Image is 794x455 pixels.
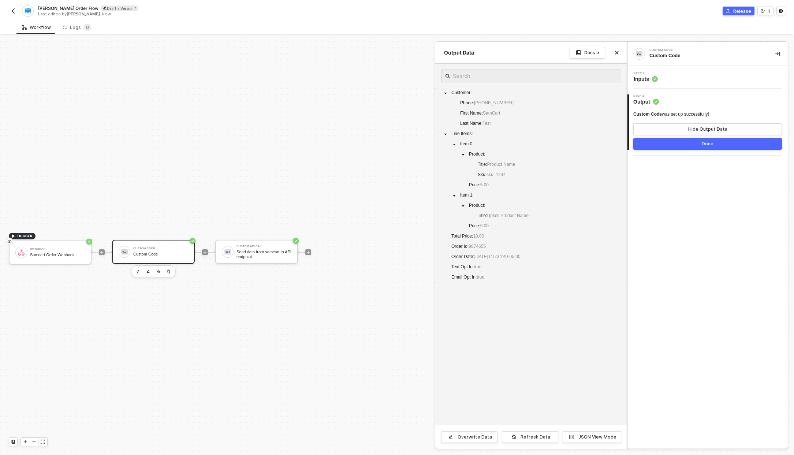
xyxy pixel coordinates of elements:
[633,98,659,105] span: Output
[63,24,91,31] div: Logs
[563,431,621,443] button: JSON View Mode
[726,9,730,13] span: icon-commerce
[441,49,477,56] div: Output Data
[451,275,484,280] span: Email Opt In :
[474,100,514,105] span: [PHONE_NUMBER]
[469,223,489,228] span: Price :
[461,204,465,208] span: caret-down
[38,5,98,11] span: [PERSON_NAME] Order Flow
[451,90,471,95] span: Customer :
[38,11,396,17] div: Last edited by - Now
[723,7,754,15] button: Release
[84,24,91,31] sup: 0
[570,47,605,59] a: Docs ↗
[768,8,770,14] div: 1
[446,73,450,79] span: icon-search
[733,8,751,14] div: Release
[478,172,506,177] span: Sku :
[9,7,18,15] button: back
[451,244,486,249] span: Order Id :
[487,172,506,177] span: sku_1234
[627,94,788,150] div: Step 2Output Custom Codewas set up successfully!Hide Output DataDone
[634,72,658,75] span: Step 1
[469,152,485,157] span: Product :
[761,9,765,13] span: icon-versioning
[521,434,550,440] div: Refresh Data
[469,244,486,249] span: 8674655
[101,5,138,11] div: Draft • Version 1
[478,213,529,218] span: Title :
[451,131,473,136] span: Line Items :
[688,126,727,132] div: Hide Output Data
[22,25,51,30] div: Workflow
[483,111,500,116] span: SamCart
[460,141,474,146] span: Item 0 :
[458,434,492,440] div: Overwrite Data
[578,434,616,440] div: JSON View Mode
[452,194,456,198] span: caret-down
[478,162,515,167] span: Title :
[633,94,659,97] span: Step 2
[67,11,100,16] span: [PERSON_NAME]
[25,8,31,14] img: integration-icon
[460,121,491,126] span: Last Name :
[633,138,782,150] button: Done
[103,6,107,10] span: icon-edit
[32,440,36,444] span: icon-minus
[451,264,481,269] span: Text Opt In :
[444,133,447,136] span: caret-down
[41,440,45,444] span: icon-expand
[474,254,521,259] span: [DATE]T15:34:40-05:00
[474,264,481,269] span: true
[487,213,529,218] span: Upsell Product Name
[480,223,489,228] span: 5.00
[451,234,484,239] span: Total Price :
[473,234,484,239] span: 10.00
[612,48,621,57] button: Close
[477,275,484,280] span: true
[469,182,489,187] span: Price :
[633,123,782,135] button: Hide Output Data
[10,8,16,14] img: back
[452,143,456,146] span: caret-down
[702,141,713,147] div: Done
[444,92,447,95] span: caret-down
[775,52,780,56] span: icon-collapse-right
[480,182,489,187] span: 5.00
[584,50,599,56] div: Docs ↗
[461,153,465,157] span: caret-down
[636,51,642,57] img: integration-icon
[23,440,27,444] span: icon-play
[627,72,788,83] div: Step 1Inputs
[453,71,610,81] input: Search
[634,75,658,83] span: Inputs
[615,51,619,55] span: icon-close
[757,7,774,15] button: 1
[482,121,491,126] span: Test
[460,111,500,116] span: First Name :
[649,52,764,59] div: Custom Code
[649,49,759,52] div: Custom Code
[441,431,497,443] button: Overwrite Data
[633,111,709,118] div: was set up successfully!
[460,193,474,198] span: Item 1 :
[460,100,514,105] span: Phone :
[633,112,662,117] span: Custom Code
[502,431,558,443] button: Refresh Data
[469,203,485,208] span: Product :
[487,162,515,167] span: Product Name
[451,254,521,259] span: Order Date :
[779,9,783,13] span: icon-settings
